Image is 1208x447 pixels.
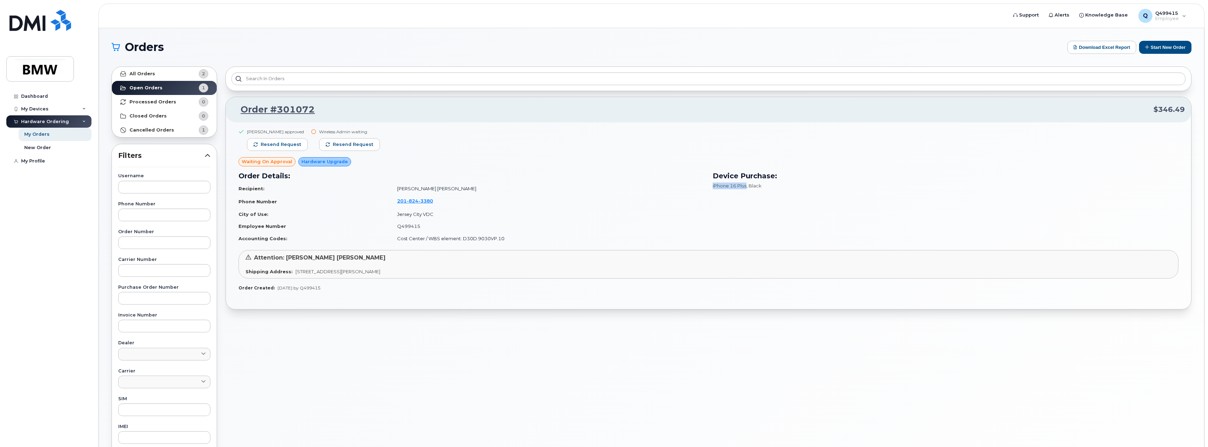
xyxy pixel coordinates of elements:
label: Purchase Order Number [118,285,210,290]
td: Q499415 [391,220,704,232]
span: Resend request [261,141,301,148]
span: [DATE] by Q499415 [278,285,320,290]
td: [PERSON_NAME] [PERSON_NAME] [391,183,704,195]
strong: Accounting Codes: [239,236,287,241]
strong: Order Created: [239,285,275,290]
span: , Black [746,183,762,189]
button: Resend request [319,138,380,151]
strong: All Orders [129,71,155,77]
span: 824 [407,198,418,204]
a: Closed Orders0 [112,109,217,123]
label: Carrier Number [118,257,210,262]
strong: Cancelled Orders [129,127,174,133]
span: $346.49 [1153,104,1185,115]
h3: Device Purchase: [713,171,1178,181]
input: Search in orders [231,72,1185,85]
strong: Closed Orders [129,113,167,119]
span: 201 [397,198,433,204]
a: All Orders2 [112,67,217,81]
label: SIM [118,397,210,401]
label: Invoice Number [118,313,210,318]
button: Start New Order [1139,41,1191,54]
span: Hardware Upgrade [301,158,348,165]
span: 0 [202,98,205,105]
label: Phone Number [118,202,210,206]
strong: Shipping Address: [246,269,293,274]
span: 1 [202,84,205,91]
span: 3380 [418,198,433,204]
span: 0 [202,113,205,119]
strong: City of Use: [239,211,268,217]
strong: Recipient: [239,186,265,191]
div: Wireless Admin waiting [319,129,380,135]
td: Cost Center / WBS element: D30D.9030VP.10 [391,232,704,245]
span: 2 [202,70,205,77]
a: Order #301072 [232,103,315,116]
h3: Order Details: [239,171,704,181]
a: Cancelled Orders1 [112,123,217,137]
span: 1 [202,127,205,133]
span: [STREET_ADDRESS][PERSON_NAME] [295,269,380,274]
td: Jersey City VDC [391,208,704,221]
a: 2018243380 [397,198,441,204]
label: Username [118,174,210,178]
a: Processed Orders0 [112,95,217,109]
div: [PERSON_NAME] approved [247,129,308,135]
button: Download Excel Report [1067,41,1136,54]
iframe: Messenger Launcher [1177,416,1203,442]
span: iPhone 16 Plus [713,183,746,189]
label: Order Number [118,230,210,234]
span: Waiting On Approval [242,158,292,165]
strong: Employee Number [239,223,286,229]
label: Dealer [118,341,210,345]
span: Attention: [PERSON_NAME] [PERSON_NAME] [254,254,386,261]
strong: Processed Orders [129,99,176,105]
label: IMEI [118,424,210,429]
strong: Phone Number [239,199,277,204]
a: Open Orders1 [112,81,217,95]
label: Carrier [118,369,210,373]
span: Resend request [333,141,373,148]
strong: Open Orders [129,85,163,91]
span: Orders [125,42,164,52]
span: Filters [118,151,205,161]
button: Resend request [247,138,308,151]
